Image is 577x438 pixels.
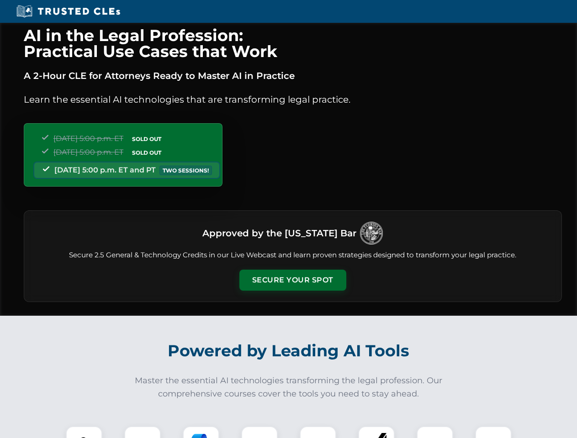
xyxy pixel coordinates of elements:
h2: Powered by Leading AI Tools [36,335,542,367]
p: Secure 2.5 General & Technology Credits in our Live Webcast and learn proven strategies designed ... [35,250,551,261]
h3: Approved by the [US_STATE] Bar [202,225,356,241]
span: [DATE] 5:00 p.m. ET [53,134,123,143]
img: Trusted CLEs [14,5,123,18]
h1: AI in the Legal Profession: Practical Use Cases that Work [24,27,562,59]
span: SOLD OUT [129,134,164,144]
img: Logo [360,222,383,245]
p: A 2-Hour CLE for Attorneys Ready to Master AI in Practice [24,68,562,83]
p: Learn the essential AI technologies that are transforming legal practice. [24,92,562,107]
p: Master the essential AI technologies transforming the legal profession. Our comprehensive courses... [129,374,449,401]
span: SOLD OUT [129,148,164,157]
span: [DATE] 5:00 p.m. ET [53,148,123,156]
button: Secure Your Spot [239,270,346,291]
